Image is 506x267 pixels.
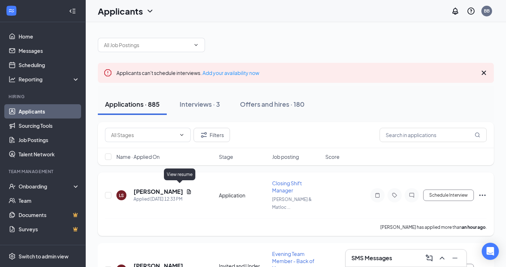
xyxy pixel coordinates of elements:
[8,7,15,14] svg: WorkstreamLogo
[116,153,160,160] span: Name · Applied On
[164,168,195,180] div: View resume
[146,7,154,15] svg: ChevronDown
[69,7,76,15] svg: Collapse
[111,131,176,139] input: All Stages
[272,197,312,210] span: [PERSON_NAME] & Matloc ...
[424,252,435,264] button: ComposeMessage
[219,192,268,199] div: Application
[19,76,80,83] div: Reporting
[219,153,233,160] span: Stage
[104,69,112,77] svg: Error
[179,132,185,138] svg: ChevronDown
[390,192,399,198] svg: Tag
[425,254,434,262] svg: ComposeMessage
[240,100,305,109] div: Offers and hires · 180
[272,180,302,193] span: Closing Shift Manager
[373,192,382,198] svg: Note
[9,94,78,100] div: Hiring
[9,183,16,190] svg: UserCheck
[19,193,80,208] a: Team
[194,128,230,142] button: Filter Filters
[380,128,487,142] input: Search in applications
[482,243,499,260] div: Open Intercom Messenger
[478,191,487,200] svg: Ellipses
[19,208,80,222] a: DocumentsCrown
[186,189,192,195] svg: Document
[134,196,192,203] div: Applied [DATE] 12:33 PM
[462,225,486,230] b: an hour ago
[451,254,459,262] svg: Minimize
[9,76,16,83] svg: Analysis
[19,58,80,72] a: Scheduling
[325,153,340,160] span: Score
[407,192,416,198] svg: ChatInactive
[272,153,299,160] span: Job posting
[19,147,80,161] a: Talent Network
[449,252,461,264] button: Minimize
[380,224,487,230] p: [PERSON_NAME] has applied more than .
[19,133,80,147] a: Job Postings
[475,132,480,138] svg: MagnifyingGlass
[480,69,488,77] svg: Cross
[19,253,69,260] div: Switch to admin view
[19,104,80,119] a: Applicants
[19,44,80,58] a: Messages
[116,70,259,76] span: Applicants can't schedule interviews.
[484,8,490,14] div: BB
[9,168,78,175] div: Team Management
[200,131,208,139] svg: Filter
[351,254,392,262] h3: SMS Messages
[467,7,475,15] svg: QuestionInfo
[134,188,183,196] h5: [PERSON_NAME]
[438,254,446,262] svg: ChevronUp
[19,29,80,44] a: Home
[423,190,474,201] button: Schedule Interview
[451,7,460,15] svg: Notifications
[180,100,220,109] div: Interviews · 3
[19,183,74,190] div: Onboarding
[9,253,16,260] svg: Settings
[119,192,124,198] div: LS
[19,119,80,133] a: Sourcing Tools
[104,41,190,49] input: All Job Postings
[193,42,199,48] svg: ChevronDown
[98,5,143,17] h1: Applicants
[202,70,259,76] a: Add your availability now
[19,222,80,236] a: SurveysCrown
[436,252,448,264] button: ChevronUp
[105,100,160,109] div: Applications · 885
